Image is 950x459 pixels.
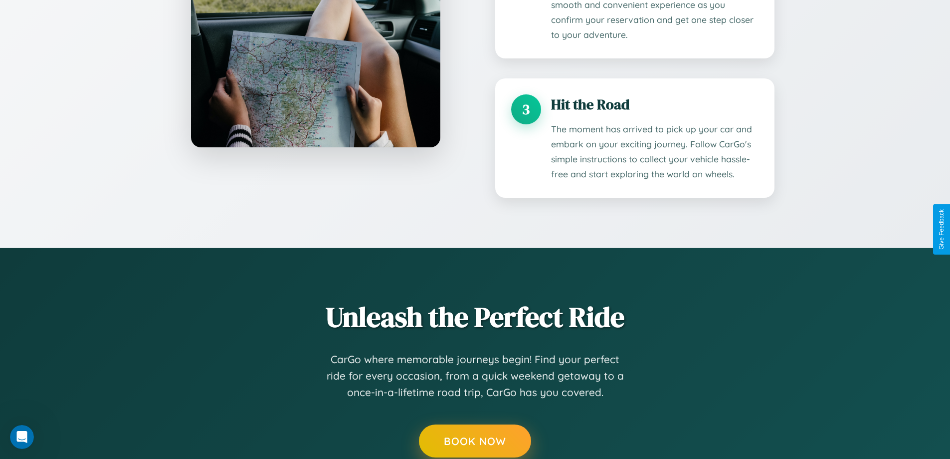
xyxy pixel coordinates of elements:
[551,94,759,114] h3: Hit the Road
[326,351,625,401] p: CarGo where memorable journeys begin! Find your perfect ride for every occasion, from a quick wee...
[511,94,541,124] div: 3
[419,425,531,458] button: Book Now
[10,425,34,449] iframe: Intercom live chat
[176,298,774,336] h2: Unleash the Perfect Ride
[938,209,945,250] div: Give Feedback
[551,122,759,182] p: The moment has arrived to pick up your car and embark on your exciting journey. Follow CarGo's si...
